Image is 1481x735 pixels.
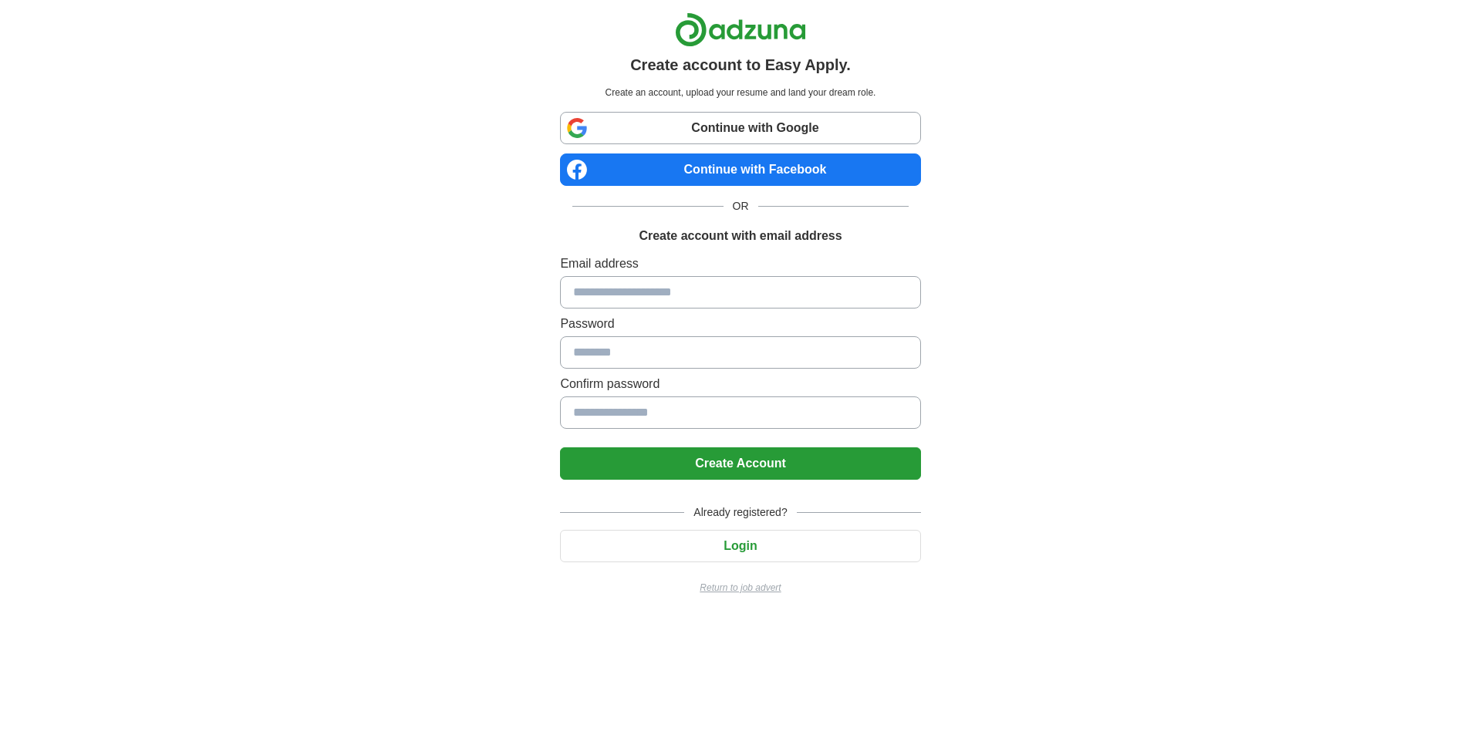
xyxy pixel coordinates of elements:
[560,539,920,552] a: Login
[560,447,920,480] button: Create Account
[675,12,806,47] img: Adzuna logo
[684,504,796,521] span: Already registered?
[639,227,842,245] h1: Create account with email address
[560,530,920,562] button: Login
[560,581,920,595] a: Return to job advert
[630,53,851,76] h1: Create account to Easy Apply.
[563,86,917,99] p: Create an account, upload your resume and land your dream role.
[560,375,920,393] label: Confirm password
[724,198,758,214] span: OR
[560,112,920,144] a: Continue with Google
[560,315,920,333] label: Password
[560,153,920,186] a: Continue with Facebook
[560,255,920,273] label: Email address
